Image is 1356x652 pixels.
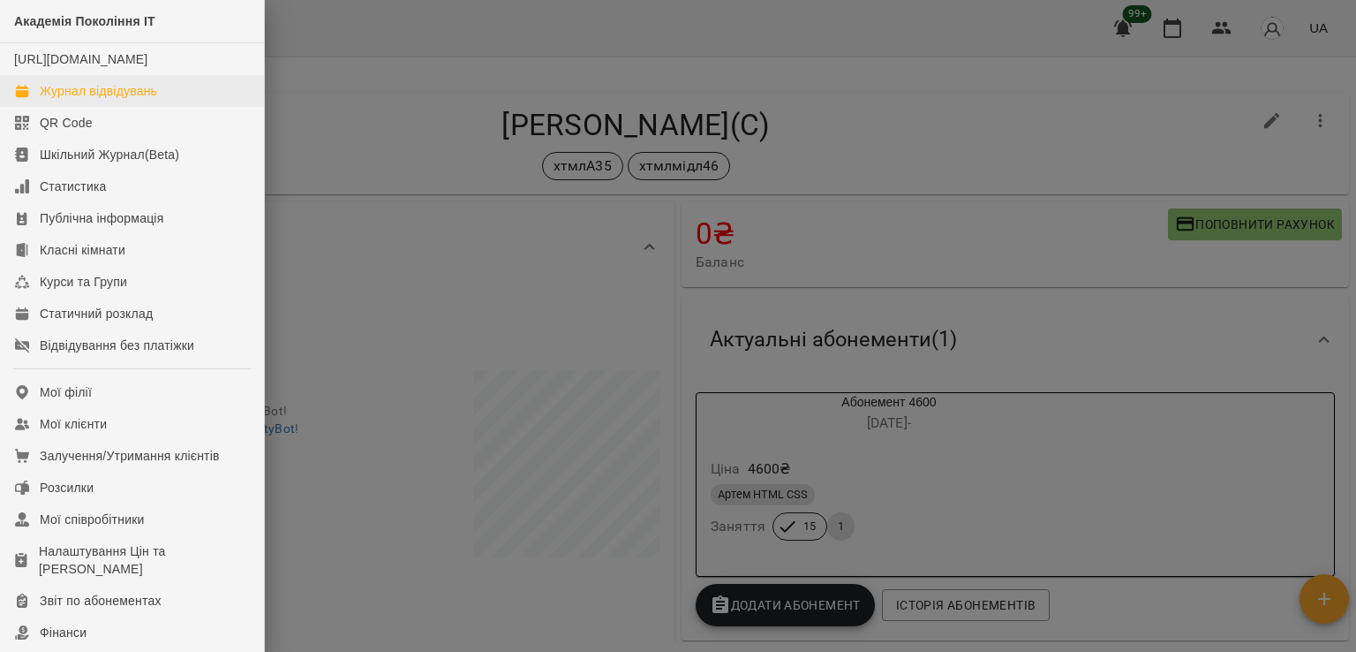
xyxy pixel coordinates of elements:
[40,178,107,195] div: Статистика
[40,624,87,641] div: Фінанси
[40,241,125,259] div: Класні кімнати
[40,337,194,354] div: Відвідування без платіжки
[40,273,127,291] div: Курси та Групи
[39,542,250,578] div: Налаштування Цін та [PERSON_NAME]
[40,209,163,227] div: Публічна інформація
[40,447,220,465] div: Залучення/Утримання клієнтів
[40,82,157,100] div: Журнал відвідувань
[40,479,94,497] div: Розсилки
[14,14,155,28] span: Академія Покоління ІТ
[40,511,145,528] div: Мої співробітники
[14,52,147,66] a: [URL][DOMAIN_NAME]
[40,114,93,132] div: QR Code
[40,383,92,401] div: Мої філії
[40,305,153,322] div: Статичний розклад
[40,415,107,433] div: Мої клієнти
[40,592,162,610] div: Звіт по абонементах
[40,146,179,163] div: Шкільний Журнал(Beta)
